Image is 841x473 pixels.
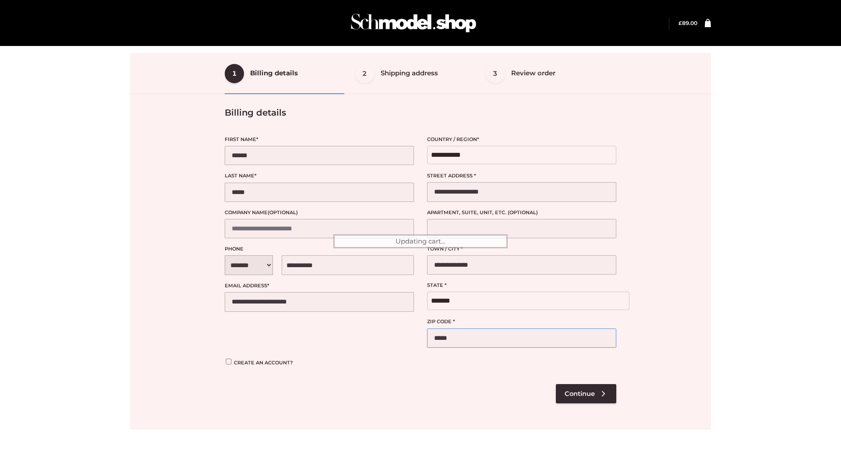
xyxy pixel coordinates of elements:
img: Schmodel Admin 964 [348,6,479,40]
div: Updating cart... [333,234,508,248]
span: £ [678,20,682,26]
bdi: 89.00 [678,20,697,26]
a: £89.00 [678,20,697,26]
